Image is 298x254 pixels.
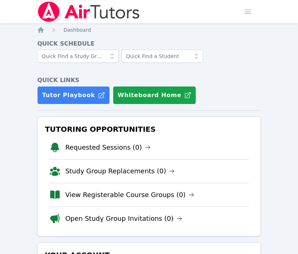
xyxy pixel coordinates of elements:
input: Quick Find a Student [122,50,203,63]
a: View Registerable Course Groups (0) [65,190,194,200]
img: Air Tutors [37,1,140,22]
a: Dashboard [63,26,91,34]
h4: Quick Schedule [37,39,261,48]
a: Requested Sessions (0) [65,142,151,153]
a: Tutor Playbook [37,86,110,104]
h3: Tutoring Opportunities [43,123,254,136]
h4: Quick Links [37,76,261,85]
nav: Breadcrumb [37,26,261,34]
span: Dashboard [63,27,91,33]
input: Quick Find a Study Group [37,50,119,63]
a: Study Group Replacements (0) [65,166,175,176]
a: Open Study Group Invitations (0) [65,213,182,224]
button: Whiteboard Home [113,86,196,104]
